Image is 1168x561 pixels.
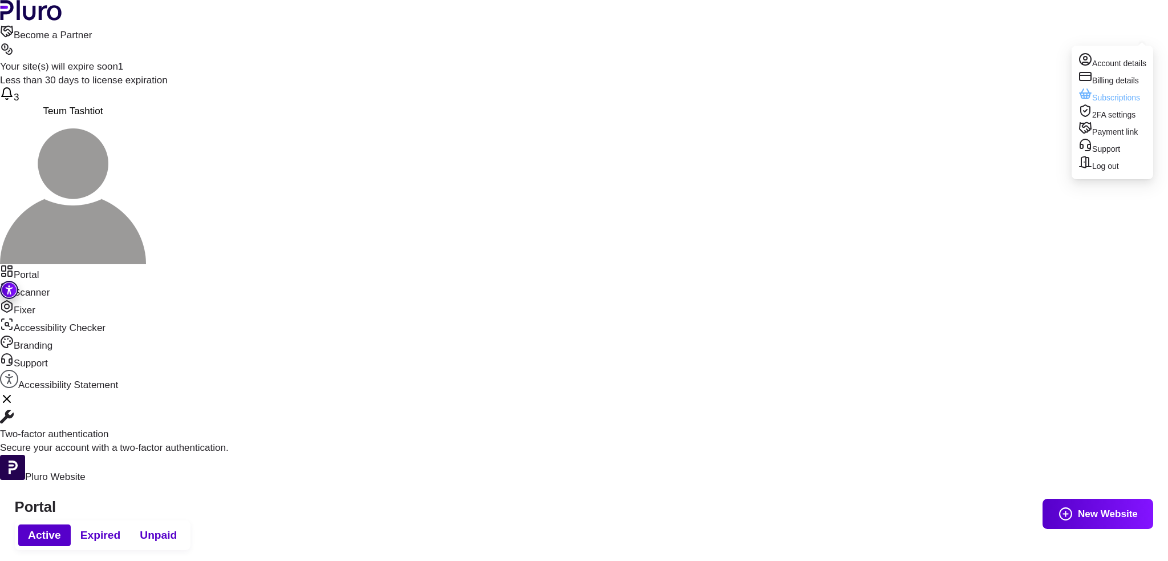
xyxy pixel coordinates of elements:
button: Expired [71,524,131,546]
span: 1 [118,61,123,72]
a: Account details [1078,53,1146,70]
a: Payment link [1078,121,1146,138]
a: Billing details [1078,70,1146,87]
h1: Portal [15,498,1154,516]
button: New Website [1043,499,1153,529]
span: 3 [14,92,19,103]
button: Active [18,524,71,546]
span: Active [28,528,61,543]
a: 2FA settings [1078,104,1146,121]
button: Unpaid [130,524,186,546]
span: Teum Tashtiot [43,106,103,116]
span: Expired [80,528,120,543]
span: Unpaid [140,528,177,543]
a: Subscriptions [1078,87,1146,104]
a: Log out [1078,155,1146,172]
a: Support [1078,138,1146,155]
